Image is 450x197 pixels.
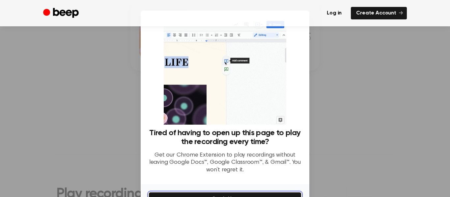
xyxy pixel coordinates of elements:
p: Get our Chrome Extension to play recordings without leaving Google Docs™, Google Classroom™, & Gm... [149,152,301,174]
a: Log in [322,7,347,19]
a: Create Account [351,7,407,19]
a: Beep [43,7,80,20]
h3: Tired of having to open up this page to play the recording every time? [149,129,301,146]
img: Beep extension in action [164,18,286,125]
